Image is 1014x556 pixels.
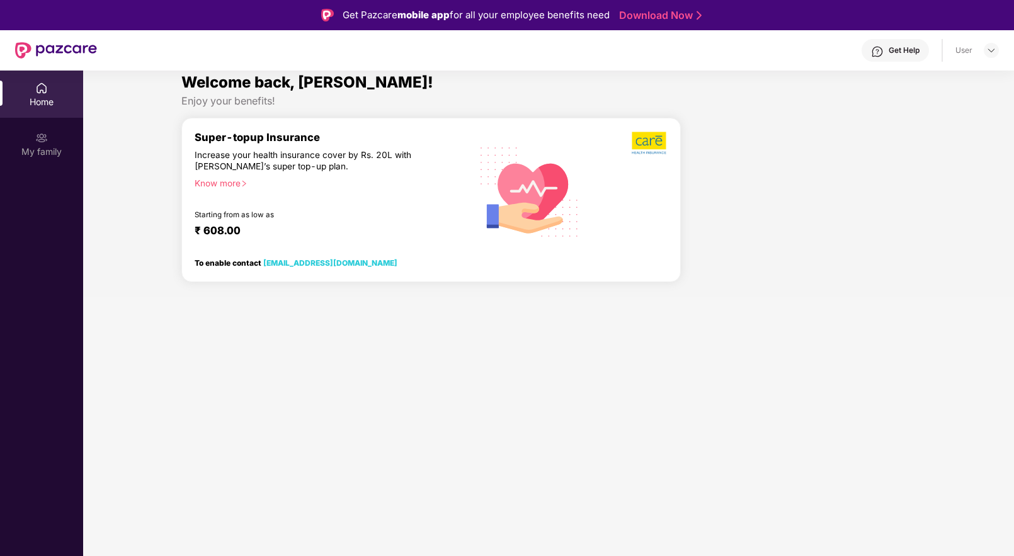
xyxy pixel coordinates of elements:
[15,42,97,59] img: New Pazcare Logo
[35,82,48,94] img: svg+xml;base64,PHN2ZyBpZD0iSG9tZSIgeG1sbnM9Imh0dHA6Ly93d3cudzMub3JnLzIwMDAvc3ZnIiB3aWR0aD0iMjAiIG...
[241,180,248,187] span: right
[470,131,589,251] img: svg+xml;base64,PHN2ZyB4bWxucz0iaHR0cDovL3d3dy53My5vcmcvMjAwMC9zdmciIHhtbG5zOnhsaW5rPSJodHRwOi8vd3...
[321,9,334,21] img: Logo
[632,131,668,155] img: b5dec4f62d2307b9de63beb79f102df3.png
[35,132,48,144] img: svg+xml;base64,PHN2ZyB3aWR0aD0iMjAiIGhlaWdodD0iMjAiIHZpZXdCb3g9IjAgMCAyMCAyMCIgZmlsbD0ibm9uZSIgeG...
[195,131,470,144] div: Super-topup Insurance
[181,94,916,108] div: Enjoy your benefits!
[195,258,397,267] div: To enable contact
[619,9,698,22] a: Download Now
[343,8,610,23] div: Get Pazcare for all your employee benefits need
[697,9,702,22] img: Stroke
[986,45,996,55] img: svg+xml;base64,PHN2ZyBpZD0iRHJvcGRvd24tMzJ4MzIiIHhtbG5zPSJodHRwOi8vd3d3LnczLm9yZy8yMDAwL3N2ZyIgd2...
[871,45,884,58] img: svg+xml;base64,PHN2ZyBpZD0iSGVscC0zMngzMiIgeG1sbnM9Imh0dHA6Ly93d3cudzMub3JnLzIwMDAvc3ZnIiB3aWR0aD...
[195,224,458,239] div: ₹ 608.00
[181,73,433,91] span: Welcome back, [PERSON_NAME]!
[195,149,416,172] div: Increase your health insurance cover by Rs. 20L with [PERSON_NAME]’s super top-up plan.
[397,9,450,21] strong: mobile app
[195,178,463,186] div: Know more
[955,45,972,55] div: User
[195,210,417,219] div: Starting from as low as
[889,45,920,55] div: Get Help
[263,258,397,268] a: [EMAIL_ADDRESS][DOMAIN_NAME]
